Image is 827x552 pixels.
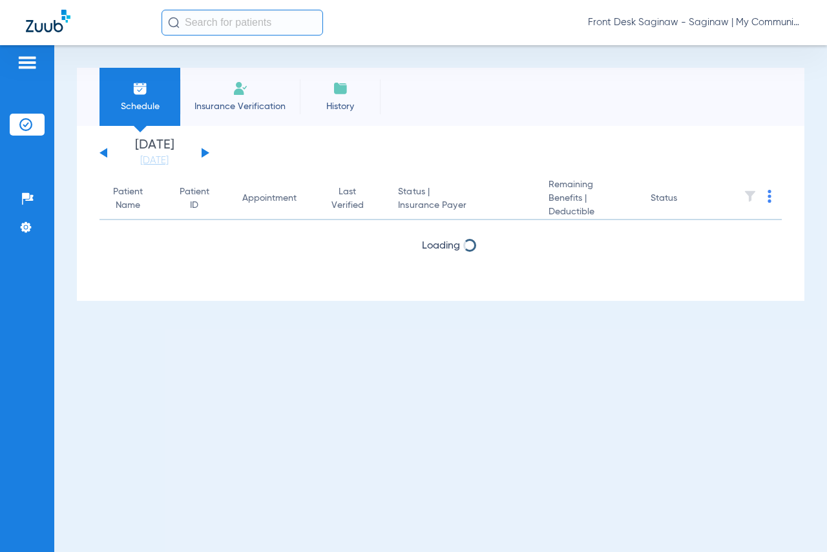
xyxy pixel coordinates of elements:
[309,100,371,113] span: History
[333,81,348,96] img: History
[233,81,248,96] img: Manual Insurance Verification
[330,185,378,212] div: Last Verified
[242,192,309,205] div: Appointment
[744,190,757,203] img: filter.svg
[640,178,728,220] th: Status
[17,55,37,70] img: hamburger-icon
[538,178,640,220] th: Remaining Benefits |
[588,16,801,29] span: Front Desk Saginaw - Saginaw | My Community Dental Centers
[179,185,210,212] div: Patient ID
[398,199,527,212] span: Insurance Payer
[190,100,290,113] span: Insurance Verification
[116,154,193,167] a: [DATE]
[110,185,147,212] div: Patient Name
[242,192,297,205] div: Appointment
[330,185,366,212] div: Last Verified
[109,100,171,113] span: Schedule
[132,81,148,96] img: Schedule
[110,185,158,212] div: Patient Name
[168,17,180,28] img: Search Icon
[116,139,193,167] li: [DATE]
[422,241,460,251] span: Loading
[26,10,70,32] img: Zuub Logo
[162,10,323,36] input: Search for patients
[179,185,222,212] div: Patient ID
[549,205,630,219] span: Deductible
[388,178,538,220] th: Status |
[768,190,771,203] img: group-dot-blue.svg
